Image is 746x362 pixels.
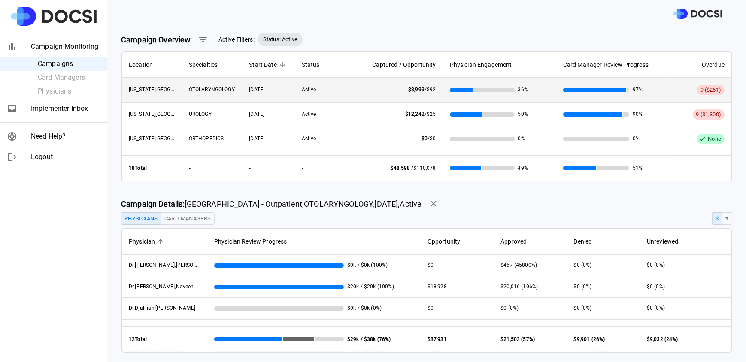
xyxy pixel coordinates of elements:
[500,284,538,290] span: $20,016 (106%)
[647,284,665,290] span: $0 (0%)
[182,155,243,181] th: -
[214,238,287,245] span: Physician Review Progress
[361,60,436,70] span: Captured / Opportunity
[129,284,194,290] span: Dr. Bhandarkar, Naveen
[242,155,295,181] th: -
[696,111,722,118] span: 9 ($1,300)
[129,336,147,342] strong: 12 Total
[408,87,425,93] span: $8,999
[518,111,528,118] span: 50%
[129,86,206,93] span: California Irvine Advanced Care Center
[408,87,436,93] span: /
[258,35,303,44] span: Status: Active
[563,60,665,70] span: Card Manager Review Progress
[391,165,410,171] span: $48,598
[428,284,447,290] span: $18,928
[518,163,528,173] span: 49%
[500,305,519,311] span: $0 (0%)
[633,86,643,94] span: 97%
[249,60,277,70] span: Start Date
[574,236,592,247] span: Denied
[129,165,147,171] strong: 18 Total
[704,135,725,143] span: None
[295,155,354,181] th: -
[427,87,436,93] span: $92
[427,111,436,117] span: $25
[249,60,288,70] span: Start Date
[189,60,218,70] span: Specialties
[31,131,100,142] span: Need Help?
[428,236,487,247] span: Opportunity
[673,9,722,19] img: DOCSI Logo
[129,135,206,142] span: California Irvine Advanced Care Center
[702,60,725,70] span: Overdue
[129,60,153,70] span: Location
[428,262,434,268] span: $0
[413,165,436,171] span: $110,078
[129,305,195,311] span: Dr. Djalilian, Hamid
[129,261,216,268] span: Dr. Armstrong, William
[422,136,428,142] span: $0
[450,60,512,70] span: Physician Engagement
[347,262,388,269] span: $0k / $0k (100%)
[129,236,155,247] span: Physician
[405,111,436,117] span: /
[428,236,461,247] span: Opportunity
[31,42,100,52] span: Campaign Monitoring
[121,198,422,210] span: [GEOGRAPHIC_DATA] - Outpatient , OTOLARYNGOLOGY , [DATE] , Active
[129,236,200,247] span: Physician
[563,60,649,70] span: Card Manager Review Progress
[574,236,633,247] span: Denied
[574,336,605,342] span: $9,901 (26%)
[302,136,316,142] span: Active
[249,111,264,117] span: 07/17/2025
[347,283,394,290] span: $20k / $20k (100%)
[500,262,537,268] span: $457 (45800%)
[633,111,643,118] span: 90%
[11,7,97,26] img: Site Logo
[647,336,678,342] span: $9,032 (24%)
[347,336,391,342] strong: $29k / $38k (76%)
[500,236,560,247] span: Approved
[430,136,436,142] span: $0
[450,60,549,70] span: Physician Engagement
[518,86,528,94] span: 36%
[189,87,235,93] span: OTOLARYNGOLOGY
[647,262,665,268] span: $0 (0%)
[121,212,161,225] button: Physicians
[574,305,592,311] span: $0 (0%)
[647,236,679,247] span: Unreviewed
[500,336,535,342] span: $21,503 (57%)
[302,87,316,93] span: Active
[121,199,185,208] strong: Campaign Details:
[372,60,436,70] span: Captured / Opportunity
[31,103,100,114] span: Implementer Inbox
[189,60,236,70] span: Specialties
[647,305,665,311] span: $0 (0%)
[302,60,320,70] span: Status
[712,212,722,225] button: $
[679,60,725,70] span: Overdue
[422,136,436,142] span: /
[347,305,382,312] span: $0k / $0k (0%)
[302,111,316,117] span: Active
[161,212,215,225] button: Card Managers
[701,87,721,93] span: 9 ($251)
[428,336,447,342] span: $37,931
[249,87,264,93] span: 07/17/2025
[722,212,732,225] button: #
[428,305,434,311] span: $0
[31,152,100,162] span: Logout
[249,136,264,142] span: 07/17/2025
[391,165,436,171] span: /
[500,236,527,247] span: Approved
[518,135,525,142] span: 0%
[647,236,725,247] span: Unreviewed
[405,111,425,117] span: $12,242
[189,111,212,117] span: UROLOGY
[121,35,191,44] strong: Campaign Overview
[129,60,175,70] span: Location
[302,60,347,70] span: Status
[574,284,592,290] span: $0 (0%)
[129,110,206,117] span: California Irvine Advanced Care Center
